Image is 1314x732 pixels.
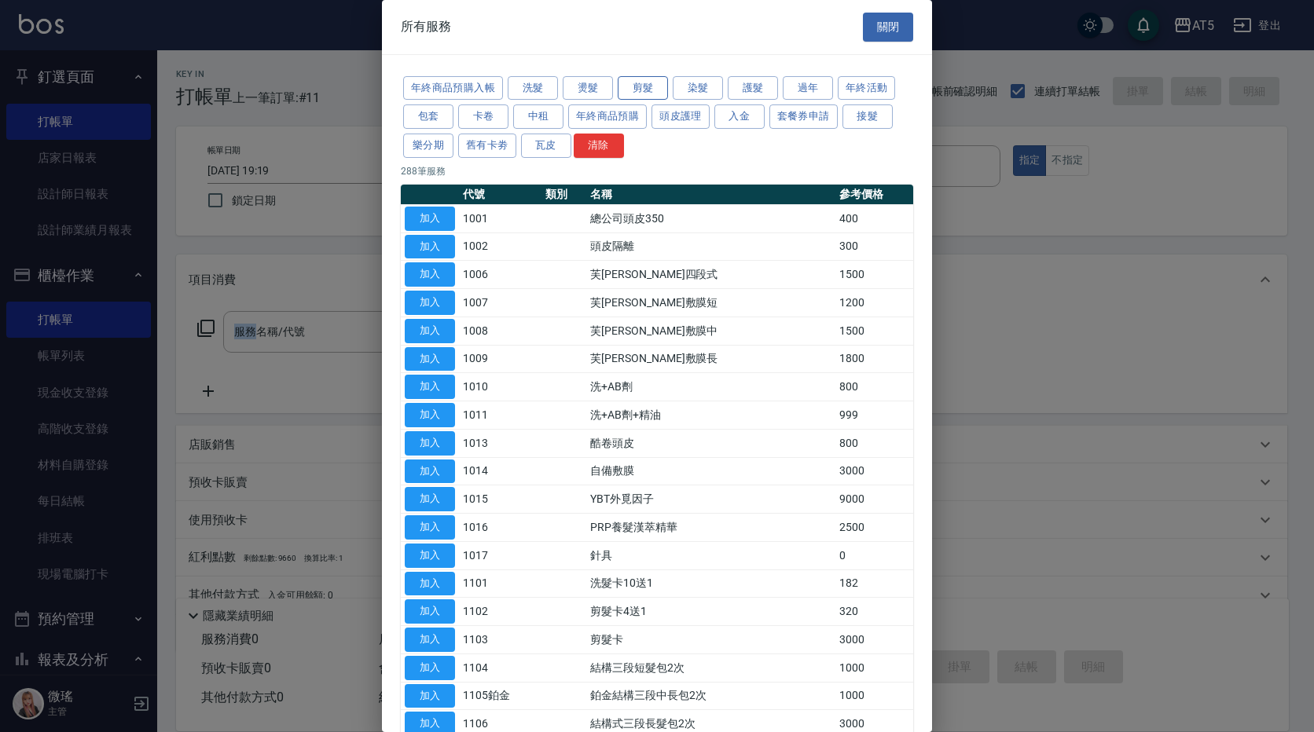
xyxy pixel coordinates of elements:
td: 1017 [459,541,541,569]
button: 清除 [574,134,624,158]
td: 1006 [459,261,541,289]
button: 卡卷 [458,104,508,129]
td: 1800 [835,345,913,373]
td: 1102 [459,598,541,626]
td: 1103 [459,626,541,654]
td: 1010 [459,373,541,401]
td: 9000 [835,485,913,514]
td: 結構三段短髮包2次 [586,653,835,682]
td: 洗+AB劑+精油 [586,401,835,430]
button: 加入 [405,656,455,680]
td: 1104 [459,653,541,682]
button: 加入 [405,207,455,231]
button: 包套 [403,104,453,129]
td: 1007 [459,289,541,317]
td: 1500 [835,261,913,289]
td: 320 [835,598,913,626]
span: 所有服務 [401,19,451,35]
button: 套餐券申請 [769,104,838,129]
td: 0 [835,541,913,569]
td: 3000 [835,457,913,485]
th: 名稱 [586,185,835,205]
td: 剪髮卡 [586,626,835,654]
td: 1101 [459,569,541,598]
button: 燙髮 [563,76,613,101]
th: 代號 [459,185,541,205]
button: 加入 [405,235,455,259]
button: 接髮 [842,104,893,129]
th: 參考價格 [835,185,913,205]
button: 洗髮 [508,76,558,101]
button: 年終活動 [838,76,896,101]
td: 999 [835,401,913,430]
td: 800 [835,373,913,401]
button: 護髮 [728,76,778,101]
button: 加入 [405,347,455,371]
button: 瓦皮 [521,134,571,158]
td: 1105鉑金 [459,682,541,710]
button: 加入 [405,684,455,708]
td: 1000 [835,682,913,710]
td: 1500 [835,317,913,345]
td: 2500 [835,514,913,542]
button: 頭皮護理 [651,104,710,129]
button: 舊有卡劵 [458,134,516,158]
button: 加入 [405,431,455,456]
td: 頭皮隔離 [586,232,835,261]
th: 類別 [541,185,586,205]
td: 1013 [459,429,541,457]
td: 酷卷頭皮 [586,429,835,457]
td: 3000 [835,626,913,654]
td: YBT外覓因子 [586,485,835,514]
button: 年終商品預購入帳 [403,76,503,101]
td: 芙[PERSON_NAME]四段式 [586,261,835,289]
button: 加入 [405,319,455,343]
td: PRP養髮漢萃精華 [586,514,835,542]
td: 針具 [586,541,835,569]
td: 1015 [459,485,541,514]
button: 中租 [513,104,563,129]
td: 1008 [459,317,541,345]
button: 年終商品預購 [568,104,647,129]
p: 288 筆服務 [401,164,913,178]
button: 入金 [714,104,765,129]
td: 洗髮卡10送1 [586,569,835,598]
td: 1002 [459,232,541,261]
td: 洗+AB劑 [586,373,835,401]
td: 1016 [459,514,541,542]
td: 自備敷膜 [586,457,835,485]
td: 800 [835,429,913,457]
button: 加入 [405,291,455,315]
td: 1009 [459,345,541,373]
button: 染髮 [673,76,723,101]
button: 加入 [405,544,455,568]
button: 加入 [405,515,455,540]
button: 加入 [405,262,455,287]
td: 剪髮卡4送1 [586,598,835,626]
button: 過年 [783,76,833,101]
button: 剪髮 [618,76,668,101]
td: 400 [835,204,913,232]
button: 樂分期 [403,134,453,158]
button: 加入 [405,403,455,427]
td: 總公司頭皮350 [586,204,835,232]
td: 1011 [459,401,541,430]
td: 1014 [459,457,541,485]
button: 加入 [405,599,455,624]
button: 加入 [405,572,455,596]
td: 芙[PERSON_NAME]敷膜長 [586,345,835,373]
td: 182 [835,569,913,598]
td: 芙[PERSON_NAME]敷膜短 [586,289,835,317]
button: 加入 [405,459,455,484]
td: 芙[PERSON_NAME]敷膜中 [586,317,835,345]
td: 鉑金結構三段中長包2次 [586,682,835,710]
button: 加入 [405,628,455,652]
td: 300 [835,232,913,261]
td: 1200 [835,289,913,317]
button: 加入 [405,375,455,399]
button: 加入 [405,487,455,511]
button: 關閉 [863,13,913,42]
td: 1000 [835,653,913,682]
td: 1001 [459,204,541,232]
